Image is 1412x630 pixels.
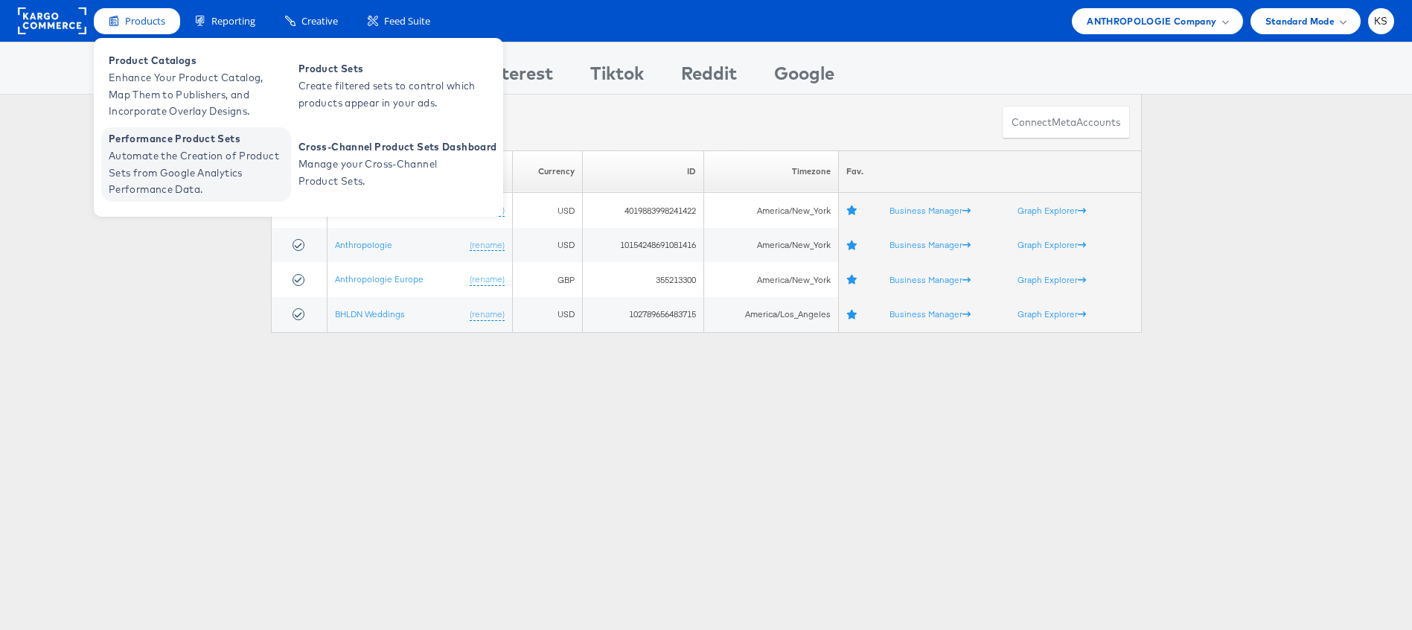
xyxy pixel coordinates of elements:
[291,127,500,202] a: Cross-Channel Product Sets Dashboard Manage your Cross-Channel Product Sets.
[301,14,338,28] span: Creative
[513,150,582,193] th: Currency
[335,239,392,250] a: Anthropologie
[889,274,971,285] a: Business Manager
[513,297,582,332] td: USD
[582,150,704,193] th: ID
[101,49,291,124] a: Product Catalogs Enhance Your Product Catalog, Map Them to Publishers, and Incorporate Overlay De...
[298,77,477,112] span: Create filtered sets to control which products appear in your ads.
[704,228,839,263] td: America/New_York
[590,60,644,94] div: Tiktok
[1018,205,1086,216] a: Graph Explorer
[513,262,582,297] td: GBP
[704,193,839,228] td: America/New_York
[470,308,505,321] a: (rename)
[1002,106,1130,139] button: ConnectmetaAccounts
[474,60,553,94] div: Pinterest
[582,228,704,263] td: 10154248691081416
[109,147,287,198] span: Automate the Creation of Product Sets from Google Analytics Performance Data.
[513,228,582,263] td: USD
[101,127,291,202] a: Performance Product Sets Automate the Creation of Product Sets from Google Analytics Performance ...
[298,60,477,77] span: Product Sets
[582,193,704,228] td: 4019883998241422
[774,60,834,94] div: Google
[384,14,430,28] span: Feed Suite
[109,130,287,147] span: Performance Product Sets
[1018,239,1086,250] a: Graph Explorer
[109,69,287,120] span: Enhance Your Product Catalog, Map Them to Publishers, and Incorporate Overlay Designs.
[470,239,505,252] a: (rename)
[681,60,737,94] div: Reddit
[335,308,405,319] a: BHLDN Weddings
[889,308,971,319] a: Business Manager
[109,52,287,69] span: Product Catalogs
[125,14,165,28] span: Products
[298,156,477,190] span: Manage your Cross-Channel Product Sets.
[1087,13,1216,29] span: ANTHROPOLOGIE Company
[335,273,424,284] a: Anthropologie Europe
[1018,308,1086,319] a: Graph Explorer
[470,273,505,286] a: (rename)
[582,297,704,332] td: 102789656483715
[704,150,839,193] th: Timezone
[298,139,496,156] span: Cross-Channel Product Sets Dashboard
[1265,13,1335,29] span: Standard Mode
[513,193,582,228] td: USD
[1374,16,1388,26] span: KS
[211,14,255,28] span: Reporting
[704,262,839,297] td: America/New_York
[1052,115,1076,130] span: meta
[889,205,971,216] a: Business Manager
[889,239,971,250] a: Business Manager
[704,297,839,332] td: America/Los_Angeles
[291,49,481,124] a: Product Sets Create filtered sets to control which products appear in your ads.
[582,262,704,297] td: 355213300
[1018,274,1086,285] a: Graph Explorer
